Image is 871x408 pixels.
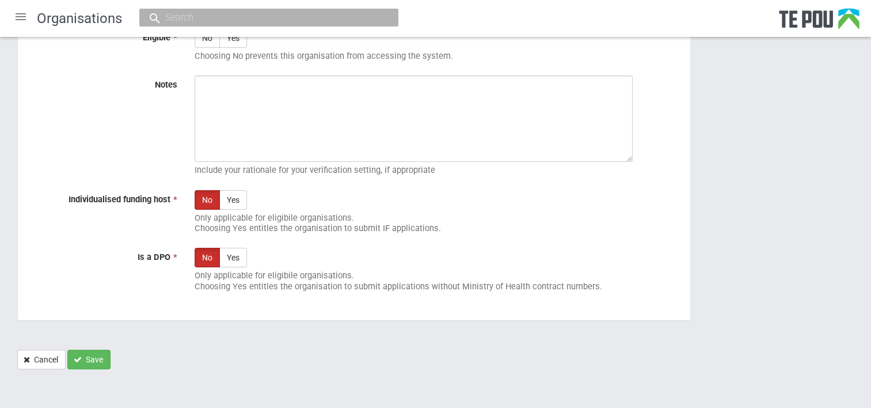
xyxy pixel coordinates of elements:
label: No [195,28,220,48]
p: Include your rationale for your verification setting, if appropriate [195,165,682,175]
p: Only applicable for eligibile organisations. Choosing Yes entitles the organisation to submit IF ... [195,213,682,234]
span: Individualised funding host [69,194,170,205]
span: Is a DPO [138,252,170,262]
label: Yes [219,28,247,48]
input: Search [162,12,364,24]
label: Yes [219,248,247,267]
label: Yes [219,190,247,210]
a: Cancel [17,350,66,369]
span: Eligible [143,32,170,43]
label: No [195,248,220,267]
p: Only applicable for eligibile organisations. Choosing Yes entitles the organisation to submit app... [195,270,682,292]
p: Choosing No prevents this organisation from accessing the system. [195,51,682,61]
label: No [195,190,220,210]
span: Notes [155,80,177,90]
button: Save [67,350,111,369]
